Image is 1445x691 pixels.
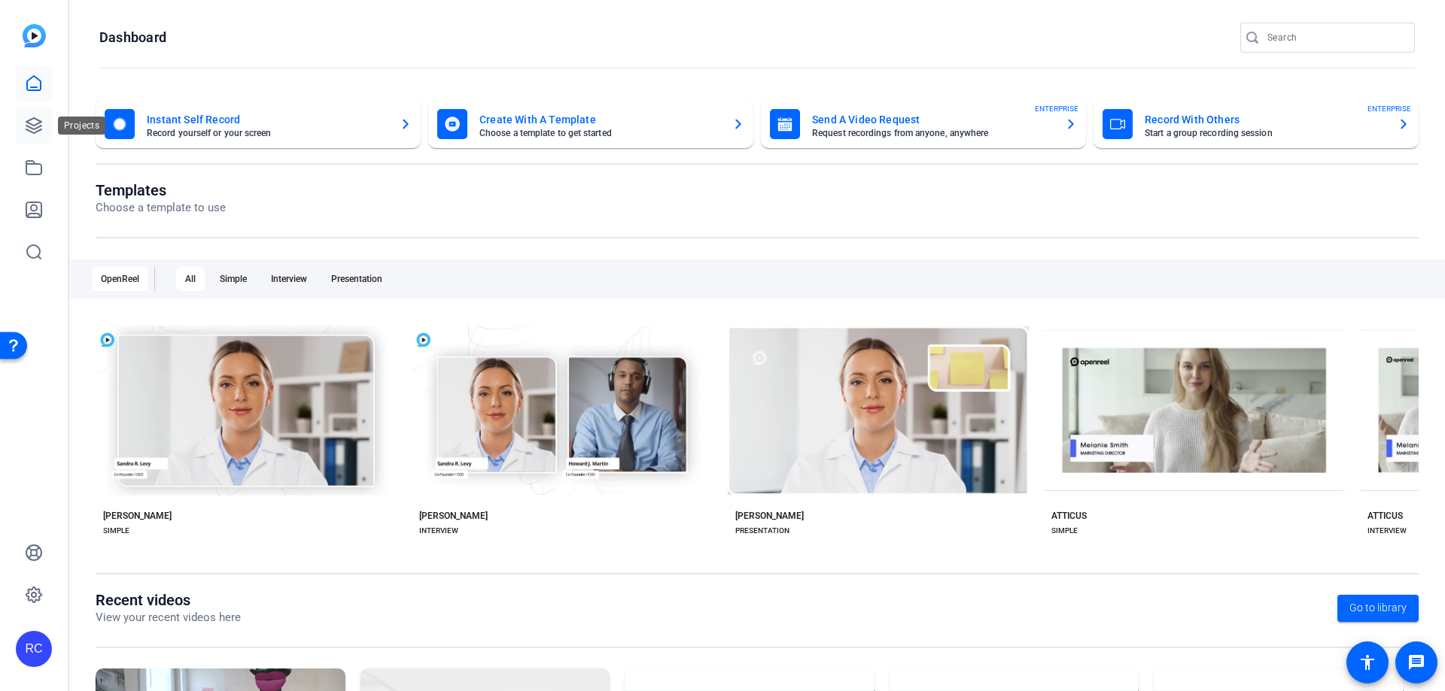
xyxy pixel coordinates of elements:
[419,510,488,522] div: [PERSON_NAME]
[58,117,105,135] div: Projects
[23,24,46,47] img: blue-gradient.svg
[1145,129,1386,138] mat-card-subtitle: Start a group recording session
[1337,595,1419,622] a: Go to library
[479,111,720,129] mat-card-title: Create With A Template
[92,267,148,291] div: OpenReel
[735,510,804,522] div: [PERSON_NAME]
[1349,600,1407,616] span: Go to library
[103,510,172,522] div: [PERSON_NAME]
[211,267,256,291] div: Simple
[1051,510,1087,522] div: ATTICUS
[96,609,241,626] p: View your recent videos here
[1035,103,1078,114] span: ENTERPRISE
[1367,525,1407,537] div: INTERVIEW
[1358,653,1377,671] mat-icon: accessibility
[812,111,1053,129] mat-card-title: Send A Video Request
[96,199,226,217] p: Choose a template to use
[1051,525,1078,537] div: SIMPLE
[1267,29,1403,47] input: Search
[419,525,458,537] div: INTERVIEW
[96,100,421,148] button: Instant Self RecordRecord yourself or your screen
[16,631,52,667] div: RC
[428,100,753,148] button: Create With A TemplateChoose a template to get started
[1145,111,1386,129] mat-card-title: Record With Others
[322,267,391,291] div: Presentation
[147,111,388,129] mat-card-title: Instant Self Record
[262,267,316,291] div: Interview
[103,525,129,537] div: SIMPLE
[96,181,226,199] h1: Templates
[1367,510,1403,522] div: ATTICUS
[1094,100,1419,148] button: Record With OthersStart a group recording sessionENTERPRISE
[147,129,388,138] mat-card-subtitle: Record yourself or your screen
[1407,653,1425,671] mat-icon: message
[761,100,1086,148] button: Send A Video RequestRequest recordings from anyone, anywhereENTERPRISE
[176,267,205,291] div: All
[99,29,166,47] h1: Dashboard
[735,525,789,537] div: PRESENTATION
[96,591,241,609] h1: Recent videos
[1367,103,1411,114] span: ENTERPRISE
[479,129,720,138] mat-card-subtitle: Choose a template to get started
[812,129,1053,138] mat-card-subtitle: Request recordings from anyone, anywhere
